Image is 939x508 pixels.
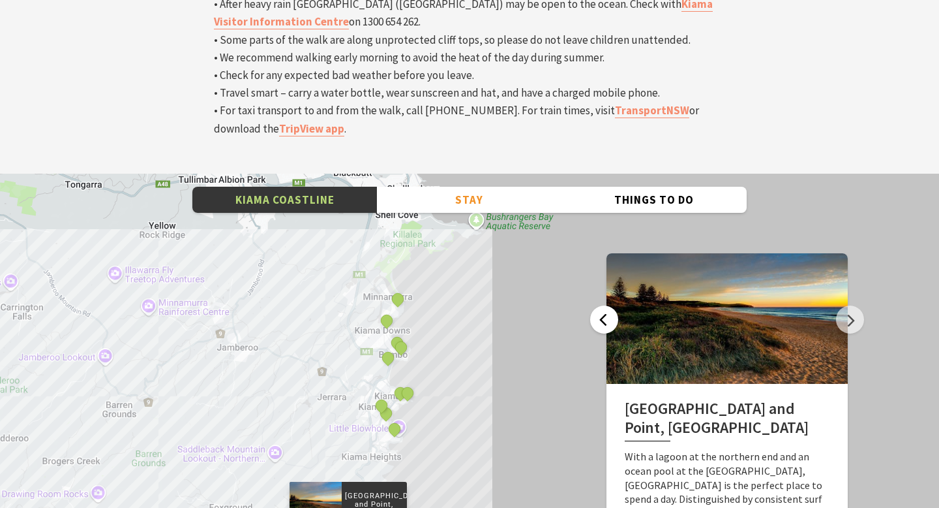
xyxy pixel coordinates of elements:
[192,187,377,214] button: Kiama Coastline
[615,103,689,118] a: TransportNSW
[562,187,747,214] button: Things To Do
[379,311,396,328] button: See detail about Jones Beach, Kiama Downs
[279,121,344,136] a: TripView app
[625,400,829,442] h2: [GEOGRAPHIC_DATA] and Point, [GEOGRAPHIC_DATA]
[393,339,410,356] button: See detail about Bombo Headland
[399,385,416,402] button: See detail about Kiama Blowhole
[377,187,561,214] button: Stay
[390,291,407,308] button: See detail about Minnamurra Whale Watching Platform
[590,306,618,334] button: Previous
[373,397,390,414] button: See detail about Surf Beach, Kiama
[836,306,864,334] button: Next
[380,349,396,366] button: See detail about Bombo Beach, Bombo
[386,421,403,437] button: See detail about Little Blowhole, Kiama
